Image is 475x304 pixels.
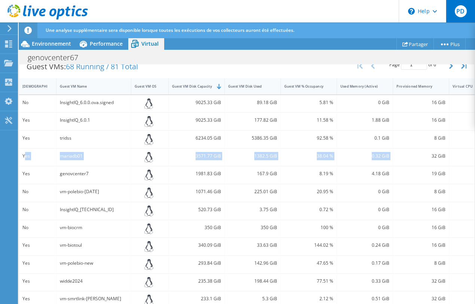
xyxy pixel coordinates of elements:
[340,116,389,124] div: 1.88 GiB
[455,5,467,17] span: PD
[284,295,333,303] div: 2.12 %
[284,116,333,124] div: 11.58 %
[22,116,53,124] div: Yes
[60,84,119,89] div: Guest VM Name
[172,84,212,89] div: Guest VM Disk Capacity
[24,54,90,62] h1: genovcenter67
[396,277,445,285] div: 32 GiB
[396,188,445,196] div: 8 GiB
[172,241,221,249] div: 340.09 GiB
[284,84,324,89] div: Guest VM % Occupancy
[22,188,53,196] div: No
[396,98,445,107] div: 16 GiB
[340,277,389,285] div: 0.33 GiB
[172,116,221,124] div: 9025.33 GiB
[22,277,53,285] div: Yes
[172,134,221,142] div: 6234.05 GiB
[284,241,333,249] div: 144.02 %
[284,224,333,232] div: 100 %
[340,224,389,232] div: 0 GiB
[228,188,277,196] div: 225.01 GiB
[141,40,159,47] span: Virtual
[60,277,128,285] div: widde2024
[172,224,221,232] div: 350 GiB
[284,259,333,267] div: 47.65 %
[408,8,415,15] svg: \n
[32,40,71,47] span: Environnement
[340,84,380,89] div: Used Memory (Active)
[340,170,389,178] div: 4.18 GiB
[340,241,389,249] div: 0.24 GiB
[22,152,53,160] div: Yes
[22,224,53,232] div: No
[22,259,53,267] div: Yes
[22,134,53,142] div: Yes
[284,188,333,196] div: 20.95 %
[172,206,221,214] div: 520.73 GiB
[60,116,128,124] div: InsightIQ_6.0.1
[66,61,138,72] span: 68 Running / 81 Total
[396,224,445,232] div: 16 GiB
[228,241,277,249] div: 33.63 GiB
[60,134,128,142] div: tridss
[453,84,474,89] div: Virtual CPU
[396,116,445,124] div: 16 GiB
[340,152,389,160] div: 0.32 GiB
[60,170,128,178] div: genovcenter7
[172,259,221,267] div: 293.84 GiB
[60,206,128,214] div: InsightIQ_[TECHNICAL_ID]
[284,277,333,285] div: 77.51 %
[284,206,333,214] div: 0.72 %
[172,98,221,107] div: 9025.33 GiB
[60,224,128,232] div: vm-biocrm
[172,277,221,285] div: 235.38 GiB
[228,170,277,178] div: 167.9 GiB
[22,84,44,89] div: [DEMOGRAPHIC_DATA]
[396,170,445,178] div: 19 GiB
[60,241,128,249] div: vm-biotoul
[401,60,427,70] input: jump to page
[340,206,389,214] div: 0 GiB
[60,295,128,303] div: vm-smrtlink-[PERSON_NAME]
[340,259,389,267] div: 0.17 GiB
[396,134,445,142] div: 8 GiB
[60,98,128,107] div: InsightIQ_6.0.0.ova.signed
[22,241,53,249] div: Yes
[340,295,389,303] div: 0.51 GiB
[396,259,445,267] div: 8 GiB
[172,188,221,196] div: 1071.46 GiB
[22,295,53,303] div: Yes
[90,40,123,47] span: Performance
[433,38,466,50] a: Plus
[340,188,389,196] div: 0 GiB
[340,98,389,107] div: 0 GiB
[396,295,445,303] div: 32 GiB
[172,152,221,160] div: 3571.77 GiB
[340,134,389,142] div: 0.1 GiB
[228,152,277,160] div: 1382.5 GiB
[228,295,277,303] div: 5.3 GiB
[228,259,277,267] div: 142.96 GiB
[22,170,53,178] div: Yes
[284,134,333,142] div: 92.58 %
[396,152,445,160] div: 32 GiB
[22,98,53,107] div: No
[172,295,221,303] div: 233.1 GiB
[396,84,436,89] div: Provisioned Memory
[172,170,221,178] div: 1981.83 GiB
[284,152,333,160] div: 38.04 %
[228,224,277,232] div: 350 GiB
[433,61,436,68] span: 6
[228,84,268,89] div: Guest VM Disk Used
[228,98,277,107] div: 89.18 GiB
[396,241,445,249] div: 16 GiB
[284,170,333,178] div: 8.19 %
[228,116,277,124] div: 177.82 GiB
[396,206,445,214] div: 16 GiB
[228,134,277,142] div: 5386.35 GiB
[22,206,53,214] div: No
[284,98,333,107] div: 5.81 %
[19,55,145,78] div: Guest VMs:
[60,259,128,267] div: vm-polebio-new
[396,38,434,50] a: Partager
